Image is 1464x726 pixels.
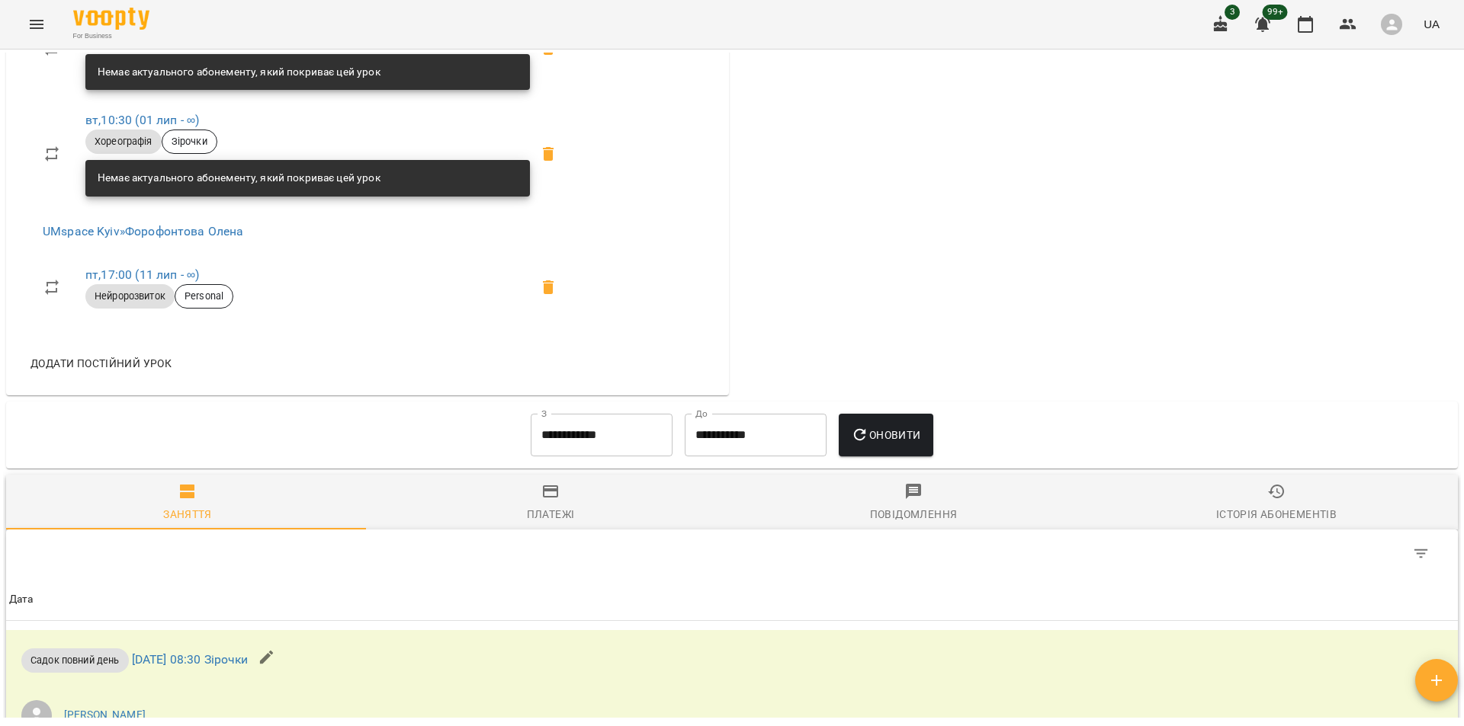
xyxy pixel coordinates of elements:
[851,426,920,444] span: Оновити
[1403,536,1440,572] button: Фільтр
[30,354,172,373] span: Додати постійний урок
[1225,5,1240,20] span: 3
[64,708,146,723] a: [PERSON_NAME]
[6,529,1458,578] div: Table Toolbar
[1417,10,1446,38] button: UA
[163,505,212,523] div: Заняття
[527,505,575,523] div: Платежі
[839,414,933,456] button: Оновити
[162,135,217,149] span: Зірочки
[175,289,233,303] span: Personal
[85,135,162,149] span: Хореографія
[1263,5,1288,20] span: 99+
[1424,16,1440,32] span: UA
[870,505,958,523] div: Повідомлення
[85,289,175,303] span: Нейророзвиток
[21,653,129,667] span: Садок повний день
[73,31,149,41] span: For Business
[18,6,55,43] button: Menu
[24,350,178,377] button: Додати постійний урок
[9,590,34,609] div: Дата
[98,165,380,192] div: Немає актуального абонементу, який покриває цей урок
[530,136,567,172] span: Видалити клієнта з групи Зірочки для курсу Садок танці?
[85,113,199,127] a: вт,10:30 (01 лип - ∞)
[9,590,1455,609] span: Дата
[530,269,567,305] span: Видалити приватний урок Форофонтова Олена пт 17:00 клієнта Сапожніков Леон
[43,224,243,238] a: UMspace Kyiv»Форофонтова Олена
[9,590,34,609] div: Sort
[98,59,380,86] div: Немає актуального абонементу, який покриває цей урок
[162,130,217,154] div: Зірочки
[132,652,249,667] a: [DATE] 08:30 Зірочки
[73,8,149,30] img: Voopty Logo
[85,267,199,282] a: пт,17:00 (11 лип - ∞)
[1216,505,1337,523] div: Історія абонементів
